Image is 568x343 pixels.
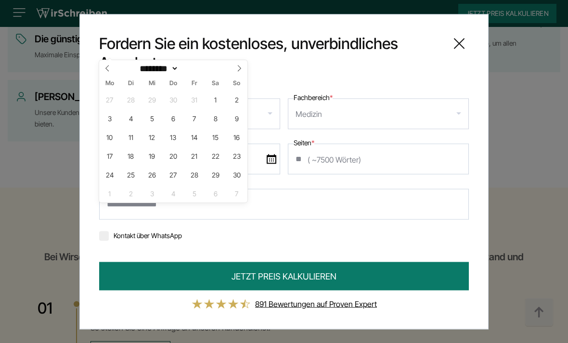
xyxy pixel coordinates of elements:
span: November 23, 2025 [227,146,246,165]
span: Dezember 2, 2025 [121,184,140,203]
span: November 13, 2025 [164,127,182,146]
label: Fachbereich [294,91,333,103]
span: November 19, 2025 [142,146,161,165]
span: November 9, 2025 [227,109,246,127]
img: date [267,154,276,164]
span: Dezember 6, 2025 [206,184,225,203]
span: November 26, 2025 [142,165,161,184]
span: November 27, 2025 [164,165,182,184]
span: Oktober 27, 2025 [100,90,119,109]
span: November 15, 2025 [206,127,225,146]
span: November 21, 2025 [185,146,204,165]
span: So [226,80,247,87]
span: Oktober 29, 2025 [142,90,161,109]
span: November 1, 2025 [206,90,225,109]
span: Mo [99,80,120,87]
span: Di [120,80,142,87]
label: Seiten [294,137,314,148]
span: Mi [142,80,163,87]
span: Fr [184,80,205,87]
span: November 6, 2025 [164,109,182,127]
span: November 14, 2025 [185,127,204,146]
span: November 3, 2025 [100,109,119,127]
span: Dezember 3, 2025 [142,184,161,203]
span: Oktober 31, 2025 [185,90,204,109]
span: Dezember 7, 2025 [227,184,246,203]
span: Dezember 4, 2025 [164,184,182,203]
span: November 24, 2025 [100,165,119,184]
button: JETZT PREIS KALKULIEREN [99,262,469,290]
span: November 28, 2025 [185,165,204,184]
span: November 30, 2025 [227,165,246,184]
span: Dezember 5, 2025 [185,184,204,203]
span: November 22, 2025 [206,146,225,165]
div: Medizin [296,106,322,121]
label: Kontakt über WhatsApp [99,231,182,239]
span: November 10, 2025 [100,127,119,146]
span: Do [163,80,184,87]
select: Month [136,64,179,74]
span: November 18, 2025 [121,146,140,165]
span: Sa [205,80,226,87]
span: November 5, 2025 [142,109,161,127]
span: November 17, 2025 [100,146,119,165]
span: November 11, 2025 [121,127,140,146]
input: Year [179,64,210,74]
span: Oktober 28, 2025 [121,90,140,109]
span: November 4, 2025 [121,109,140,127]
span: November 25, 2025 [121,165,140,184]
span: November 12, 2025 [142,127,161,146]
span: Fordern Sie ein kostenloses, unverbindliches Angebot an [99,34,442,72]
span: November 2, 2025 [227,90,246,109]
span: Dezember 1, 2025 [100,184,119,203]
span: November 8, 2025 [206,109,225,127]
span: November 7, 2025 [185,109,204,127]
span: November 20, 2025 [164,146,182,165]
span: November 29, 2025 [206,165,225,184]
span: Oktober 30, 2025 [164,90,182,109]
span: JETZT PREIS KALKULIEREN [232,269,336,282]
span: November 16, 2025 [227,127,246,146]
a: 891 Bewertungen auf Proven Expert [255,299,377,308]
